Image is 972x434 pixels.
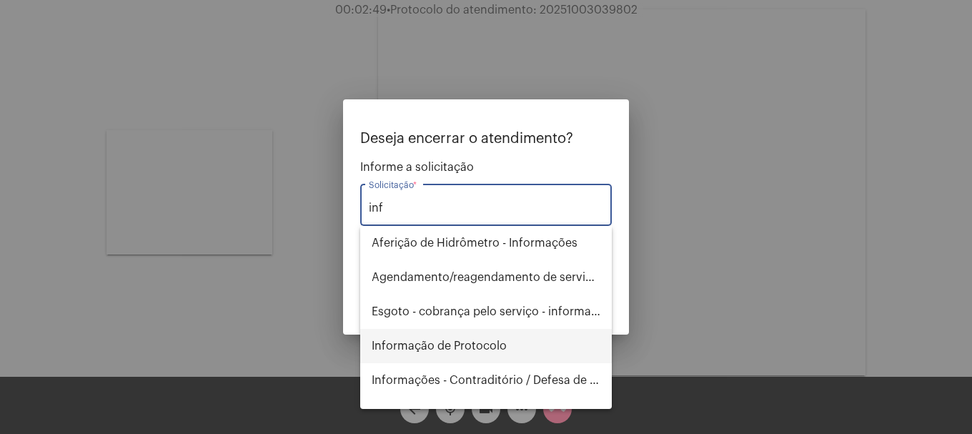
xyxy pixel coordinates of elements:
[372,226,600,260] span: Aferição de Hidrômetro - Informações
[372,398,600,432] span: Leitura - informações
[372,363,600,398] span: Informações - Contraditório / Defesa de infração
[360,161,612,174] span: Informe a solicitação
[360,131,612,147] p: Deseja encerrar o atendimento?
[369,202,603,214] input: Buscar solicitação
[372,260,600,295] span: Agendamento/reagendamento de serviços - informações
[372,329,600,363] span: Informação de Protocolo
[372,295,600,329] span: Esgoto - cobrança pelo serviço - informações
